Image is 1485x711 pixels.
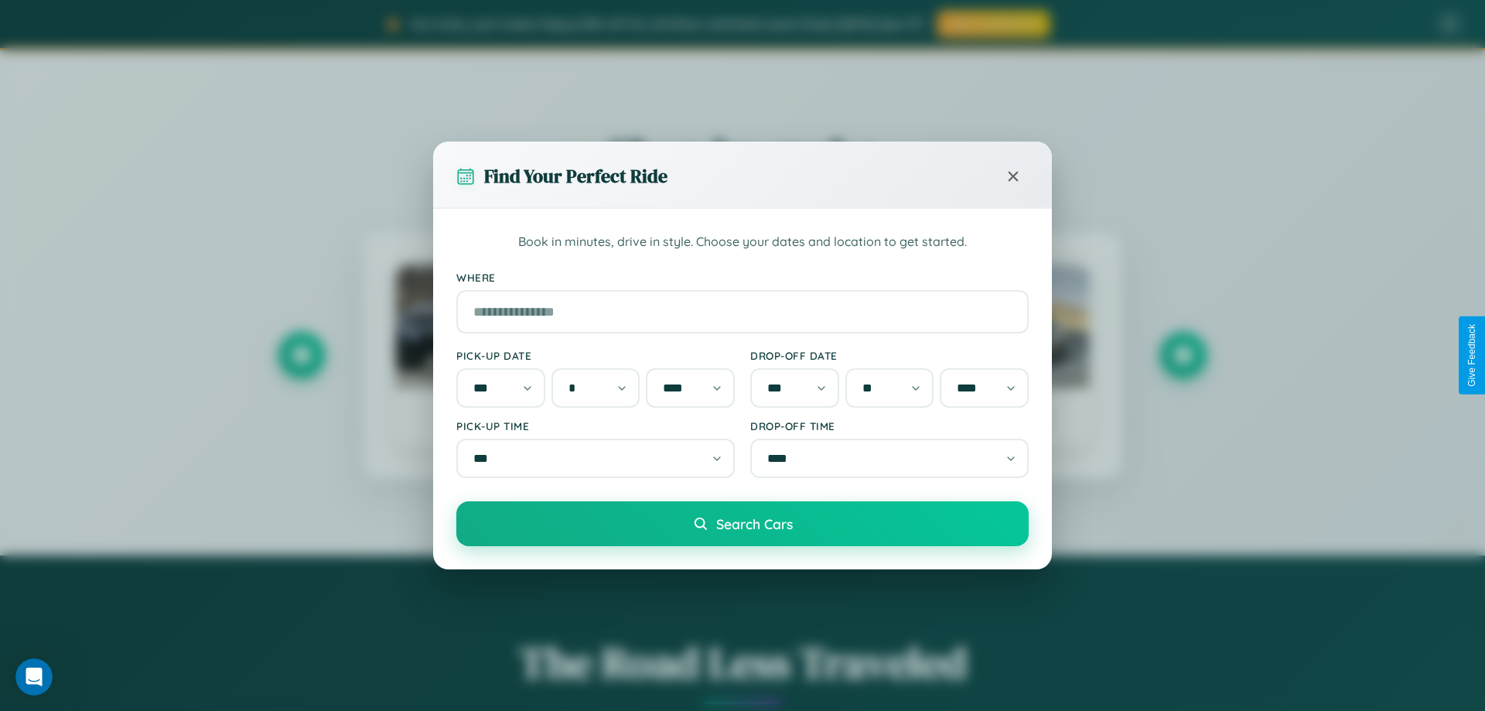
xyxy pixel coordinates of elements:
label: Pick-up Time [456,419,735,432]
span: Search Cars [716,515,793,532]
label: Pick-up Date [456,349,735,362]
p: Book in minutes, drive in style. Choose your dates and location to get started. [456,232,1029,252]
button: Search Cars [456,501,1029,546]
h3: Find Your Perfect Ride [484,163,667,189]
label: Drop-off Date [750,349,1029,362]
label: Drop-off Time [750,419,1029,432]
label: Where [456,271,1029,284]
